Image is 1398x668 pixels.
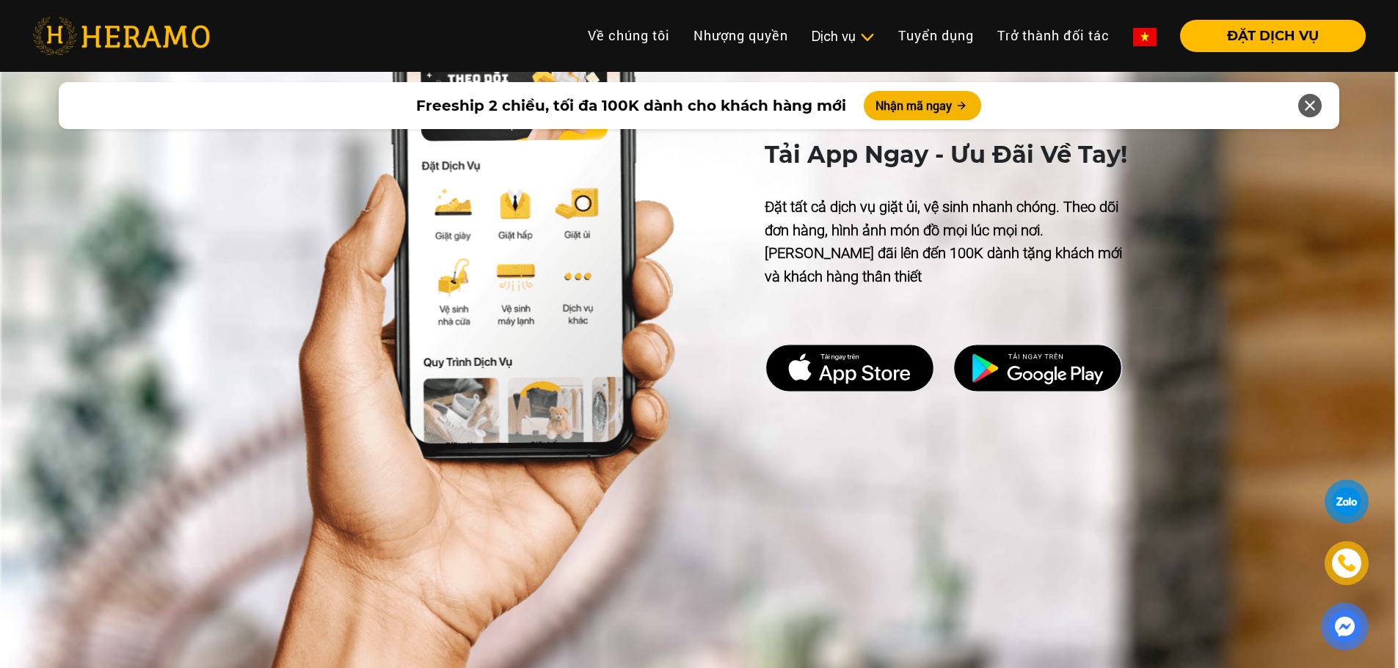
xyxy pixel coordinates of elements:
a: Nhượng quyền [682,20,800,51]
img: phone-icon [1338,554,1355,572]
a: Tuyển dụng [887,20,986,51]
a: Trở thành đối tác [986,20,1121,51]
p: Đặt tất cả dịch vụ giặt ủi, vệ sinh nhanh chóng. Theo dõi đơn hàng, hình ảnh món đồ mọi lúc mọi n... [765,196,1140,288]
a: Về chúng tôi [576,20,682,51]
button: ĐẶT DỊCH VỤ [1180,20,1366,52]
span: Freeship 2 chiều, tối đa 100K dành cho khách hàng mới [416,95,846,117]
p: Tải App Ngay - Ưu Đãi Về Tay! [765,137,1140,172]
img: vn-flag.png [1133,28,1157,46]
div: Dịch vụ [812,26,875,46]
img: DMCA.com Protection Status [953,344,1123,392]
a: ĐẶT DỊCH VỤ [1168,29,1366,43]
a: phone-icon [1327,543,1366,583]
img: DMCA.com Protection Status [765,344,935,392]
button: Nhận mã ngay [864,91,981,120]
img: heramo-logo.png [32,17,210,55]
img: subToggleIcon [859,30,875,45]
